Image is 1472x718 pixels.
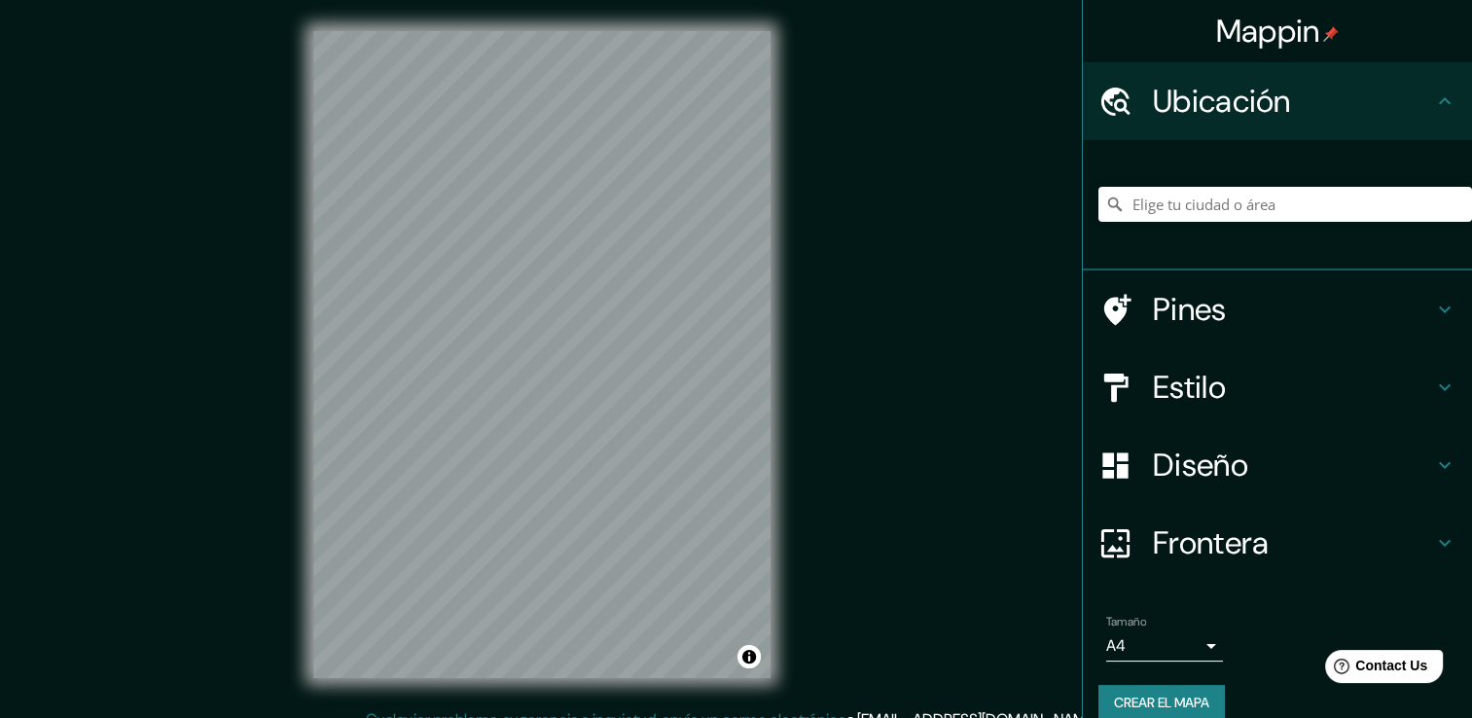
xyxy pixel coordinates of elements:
[1153,290,1433,329] h4: Pines
[1153,82,1433,121] h4: Ubicación
[1106,630,1223,662] div: A4
[1083,504,1472,582] div: Frontera
[1323,26,1339,42] img: pin-icon.png
[1153,523,1433,562] h4: Frontera
[1299,642,1451,697] iframe: Help widget launcher
[1106,614,1146,630] label: Tamaño
[1083,348,1472,426] div: Estilo
[1216,11,1320,52] font: Mappin
[1098,187,1472,222] input: Elige tu ciudad o área
[1083,62,1472,140] div: Ubicación
[1083,426,1472,504] div: Diseño
[1114,691,1209,715] font: Crear el mapa
[1083,270,1472,348] div: Pines
[1153,446,1433,485] h4: Diseño
[737,645,761,668] button: Alternar atribución
[1153,368,1433,407] h4: Estilo
[313,31,771,678] canvas: Mapa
